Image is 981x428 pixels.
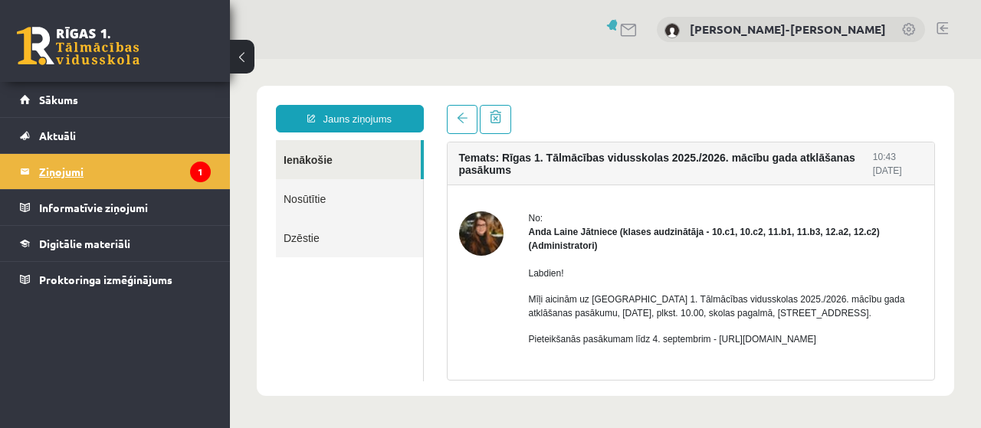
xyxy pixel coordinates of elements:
div: 10:43 [DATE] [643,91,693,119]
span: Proktoringa izmēģinājums [39,273,172,286]
p: Mīļi aicinām uz [GEOGRAPHIC_DATA] 1. Tālmācības vidusskolas 2025./2026. mācību gada atklāšanas pa... [299,234,694,261]
a: Informatīvie ziņojumi [20,190,211,225]
strong: Anda Laine Jātniece (klases audzinātāja - 10.c1, 10.c2, 11.b1, 11.b3, 12.a2, 12.c2) (Administratori) [299,168,650,192]
legend: Informatīvie ziņojumi [39,190,211,225]
a: [PERSON_NAME]-[PERSON_NAME] [690,21,886,37]
a: Digitālie materiāli [20,226,211,261]
legend: Ziņojumi [39,154,211,189]
h4: Temats: Rīgas 1. Tālmācības vidusskolas 2025./2026. mācību gada atklāšanas pasākums [229,93,643,117]
div: No: [299,152,694,166]
p: Pieteikšanās pasākumam līdz 4. septembrim - [URL][DOMAIN_NAME] [299,273,694,287]
img: Anda Laine Jātniece (klases audzinātāja - 10.c1, 10.c2, 11.b1, 11.b3, 12.a2, 12.c2) [229,152,274,197]
i: 1 [190,162,211,182]
a: Ienākošie [46,81,191,120]
p: Labdien! [299,207,694,221]
a: Jauns ziņojums [46,46,194,74]
a: Dzēstie [46,159,193,198]
a: Nosūtītie [46,120,193,159]
a: Rīgas 1. Tālmācības vidusskola [17,27,139,65]
a: Sākums [20,82,211,117]
span: Sākums [39,93,78,106]
a: Proktoringa izmēģinājums [20,262,211,297]
img: Ulla Zumente-Steele [664,23,680,38]
a: Ziņojumi1 [20,154,211,189]
span: Aktuāli [39,129,76,142]
span: Digitālie materiāli [39,237,130,250]
a: Aktuāli [20,118,211,153]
